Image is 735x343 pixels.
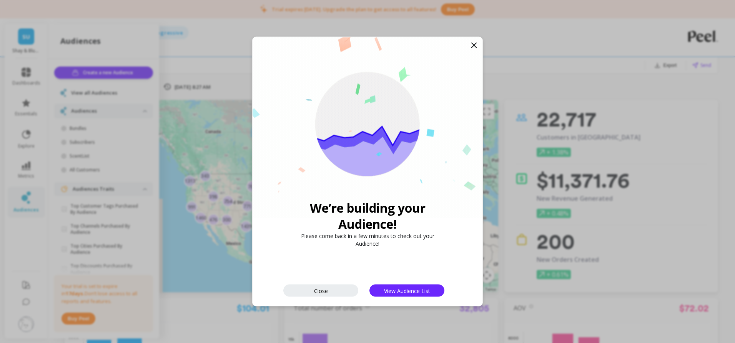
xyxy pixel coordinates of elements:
[369,285,444,297] button: View Audience List
[314,287,328,294] span: Close
[384,287,430,294] span: View Audience List
[294,232,441,248] span: Please come back in a few minutes to check out your Audience!
[283,285,358,297] button: Close
[280,200,456,232] span: We’re building your Audience!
